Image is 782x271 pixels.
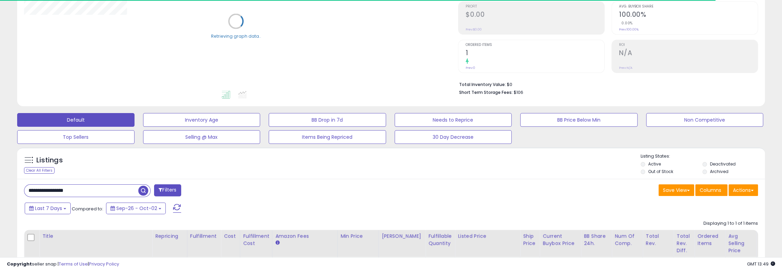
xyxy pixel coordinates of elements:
li: $0 [459,80,753,88]
span: Columns [700,187,721,194]
span: Avg. Buybox Share [619,5,758,9]
span: $106 [514,89,523,96]
div: Title [42,233,149,240]
button: Columns [695,184,727,196]
small: Prev: $0.00 [466,27,482,32]
div: BB Share 24h. [584,233,609,247]
button: BB Price Below Min [520,113,638,127]
small: Prev: N/A [619,66,632,70]
div: Ship Price [523,233,537,247]
span: Ordered Items [466,43,604,47]
span: ROI [619,43,758,47]
b: Short Term Storage Fees: [459,89,513,95]
div: Amazon Fees [275,233,335,240]
span: 2025-10-10 13:49 GMT [747,261,775,267]
button: Top Sellers [17,130,135,144]
button: Actions [728,184,758,196]
button: Sep-26 - Oct-02 [106,202,166,214]
div: Fulfillment Cost [243,233,269,247]
small: 0.00% [619,21,633,26]
div: [PERSON_NAME] [382,233,422,240]
label: Deactivated [710,161,736,167]
div: seller snap | | [7,261,119,268]
div: Fulfillable Quantity [428,233,452,247]
small: Prev: 0 [466,66,475,70]
span: Last 7 Days [35,205,62,212]
label: Active [648,161,661,167]
span: Compared to: [72,206,103,212]
div: Fulfillment [190,233,218,240]
div: Num of Comp. [615,233,640,247]
h2: 1 [466,49,604,58]
h2: N/A [619,49,758,58]
label: Out of Stock [648,169,673,174]
button: Needs to Reprice [395,113,512,127]
div: Total Rev. [645,233,670,247]
button: Filters [154,184,181,196]
button: Non Competitive [646,113,763,127]
div: Cost [224,233,237,240]
div: Retrieving graph data.. [211,33,261,39]
label: Archived [710,169,728,174]
h5: Listings [36,156,63,165]
div: Total Rev. Diff. [676,233,691,254]
div: Avg Selling Price [728,233,753,254]
div: Listed Price [458,233,517,240]
span: Profit [466,5,604,9]
div: Ordered Items [697,233,722,247]
a: Privacy Policy [89,261,119,267]
small: Prev: 100.00% [619,27,639,32]
strong: Copyright [7,261,32,267]
span: Sep-26 - Oct-02 [116,205,157,212]
div: Current Buybox Price [542,233,578,247]
button: BB Drop in 7d [269,113,386,127]
div: Repricing [155,233,184,240]
button: 30 Day Decrease [395,130,512,144]
div: Min Price [340,233,376,240]
div: Clear All Filters [24,167,55,174]
button: Save View [658,184,694,196]
a: Terms of Use [59,261,88,267]
small: Amazon Fees. [275,240,279,246]
h2: 100.00% [619,11,758,20]
b: Total Inventory Value: [459,82,506,87]
div: Displaying 1 to 1 of 1 items [703,220,758,227]
button: Last 7 Days [25,202,71,214]
h2: $0.00 [466,11,604,20]
button: Default [17,113,135,127]
button: Items Being Repriced [269,130,386,144]
button: Selling @ Max [143,130,260,144]
button: Inventory Age [143,113,260,127]
p: Listing States: [641,153,765,160]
